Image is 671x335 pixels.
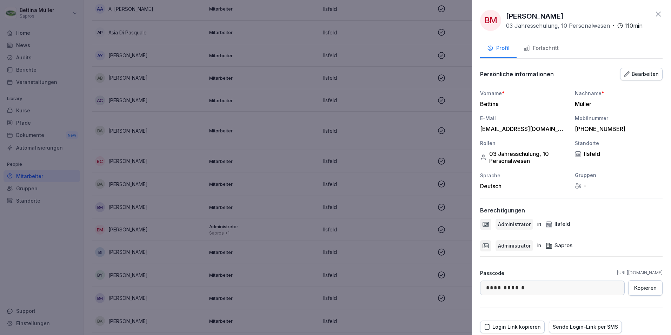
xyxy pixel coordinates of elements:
[480,71,554,78] p: Persönliche informationen
[545,242,572,250] div: Sapros
[575,182,663,189] div: -
[480,139,568,147] div: Rollen
[575,90,663,97] div: Nachname
[480,269,504,277] p: Passcode
[480,39,517,58] button: Profil
[480,207,525,214] p: Berechtigungen
[524,44,559,52] div: Fortschritt
[549,321,622,333] button: Sende Login-Link per SMS
[575,171,663,179] div: Gruppen
[628,280,663,296] button: Kopieren
[480,114,568,122] div: E-Mail
[480,10,501,31] div: BM
[575,150,663,157] div: Ilsfeld
[484,323,541,331] div: Login Link kopieren
[480,321,545,333] button: Login Link kopieren
[537,220,541,228] p: in
[506,21,610,30] p: 03 Jahresschulung, 10 Personalwesen
[480,90,568,97] div: Vorname
[634,284,657,292] div: Kopieren
[498,242,531,249] p: Administrator
[517,39,566,58] button: Fortschritt
[498,221,531,228] p: Administrator
[480,150,568,164] div: 03 Jahresschulung, 10 Personalwesen
[624,70,659,78] div: Bearbeiten
[480,183,568,190] div: Deutsch
[575,139,663,147] div: Standorte
[506,21,643,30] div: ·
[553,323,618,331] div: Sende Login-Link per SMS
[480,125,564,132] div: [EMAIL_ADDRESS][DOMAIN_NAME]
[545,220,570,228] div: Ilsfeld
[575,114,663,122] div: Mobilnummer
[575,100,659,107] div: Müller
[487,44,510,52] div: Profil
[620,68,663,80] button: Bearbeiten
[575,125,659,132] div: [PHONE_NUMBER]
[617,270,663,276] a: [URL][DOMAIN_NAME]
[625,21,643,30] p: 110 min
[537,242,541,250] p: in
[506,11,564,21] p: [PERSON_NAME]
[480,172,568,179] div: Sprache
[480,100,564,107] div: Bettina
